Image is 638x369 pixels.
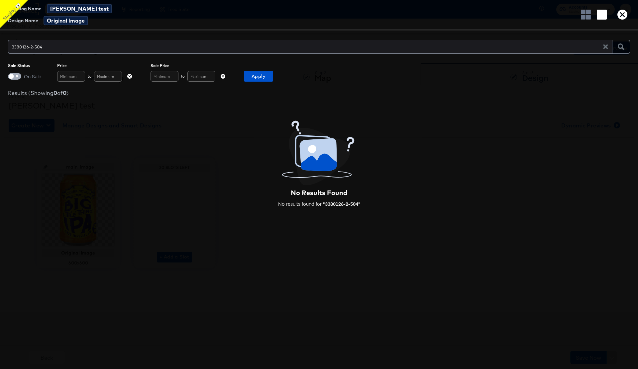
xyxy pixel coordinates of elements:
span: On Sale [24,73,41,80]
strong: 0 [53,90,57,96]
input: Minimum [57,71,85,82]
span: to [88,74,91,79]
span: Price [57,63,135,68]
strong: 3380126-2-504 [325,200,358,207]
input: Minimum [151,71,178,82]
input: Search by Product ID, Name, Description and so on. [8,37,608,51]
span: to [181,74,185,79]
div: Results (Showing of ) [8,90,630,96]
span: Design Name [8,18,38,23]
input: Maximum [94,71,122,82]
button: Apply [244,71,273,82]
strong: 0 [63,90,66,96]
span: [PERSON_NAME] test [47,4,112,13]
span: Apply [247,72,270,81]
input: Maximum [187,71,215,82]
span: Catalog Name [8,6,42,11]
span: Sale Price [151,63,228,68]
span: Original Image [44,16,88,25]
span: Sale Status [8,63,41,68]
